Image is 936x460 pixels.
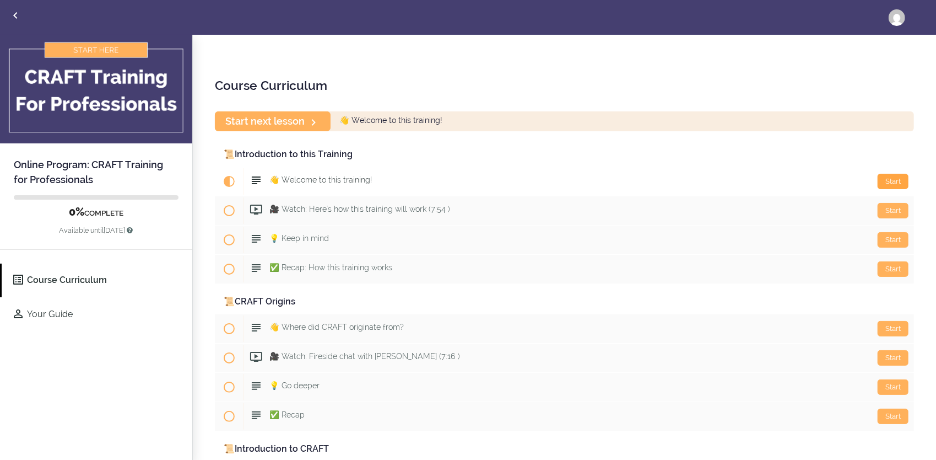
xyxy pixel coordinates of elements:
[878,261,908,277] div: Start
[2,298,192,331] a: Your Guide
[269,175,372,184] span: 👋 Welcome to this training!
[269,323,404,331] span: 👋 Where did CRAFT originate from?
[14,205,178,236] div: COMPLETE
[878,409,908,424] div: Start
[215,344,914,372] a: Start 🎥 Watch: Fireside chat with [PERSON_NAME] (7:16 )
[9,9,22,22] svg: Back to courses
[215,196,914,225] a: Start 🎥 Watch: Here's how this training will work (7:54 )
[878,321,908,336] div: Start
[215,142,914,167] div: 📜Introduction to this Training
[269,410,305,419] span: ✅ Recap
[104,226,126,234] span: [DATE]
[878,174,908,189] div: Start
[269,205,450,213] span: 🎥 Watch: Here's how this training will work (7:54 )
[215,314,914,343] a: Start 👋 Where did CRAFT originate from?
[215,226,914,254] a: Start 💡 Keep in mind
[878,232,908,248] div: Start
[14,220,178,236] p: Available until
[878,379,908,395] div: Start
[878,350,908,366] div: Start
[269,234,329,243] span: 💡 Keep in mind
[215,373,914,402] a: Start 💡 Go deeper
[215,76,914,95] h2: Course Curriculum
[269,352,460,361] span: 🎥 Watch: Fireside chat with [PERSON_NAME] (7:16 )
[215,255,914,284] a: Start ✅ Recap: How this training works
[215,402,914,431] a: Start ✅ Recap
[269,381,320,390] span: 💡 Go deeper
[215,111,331,131] a: Start next lesson
[889,9,905,26] img: willie.thorman@surreyplace.ca
[2,264,192,297] a: Course Curriculum
[878,203,908,218] div: Start
[215,167,244,196] span: Current item
[269,263,392,272] span: ✅ Recap: How this training works
[215,290,914,314] div: 📜CRAFT Origins
[69,205,84,218] span: 0%
[215,167,914,196] a: Current item Start 👋 Welcome to this training!
[1,1,30,33] a: Back to courses
[339,116,442,125] span: 👋 Welcome to this training!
